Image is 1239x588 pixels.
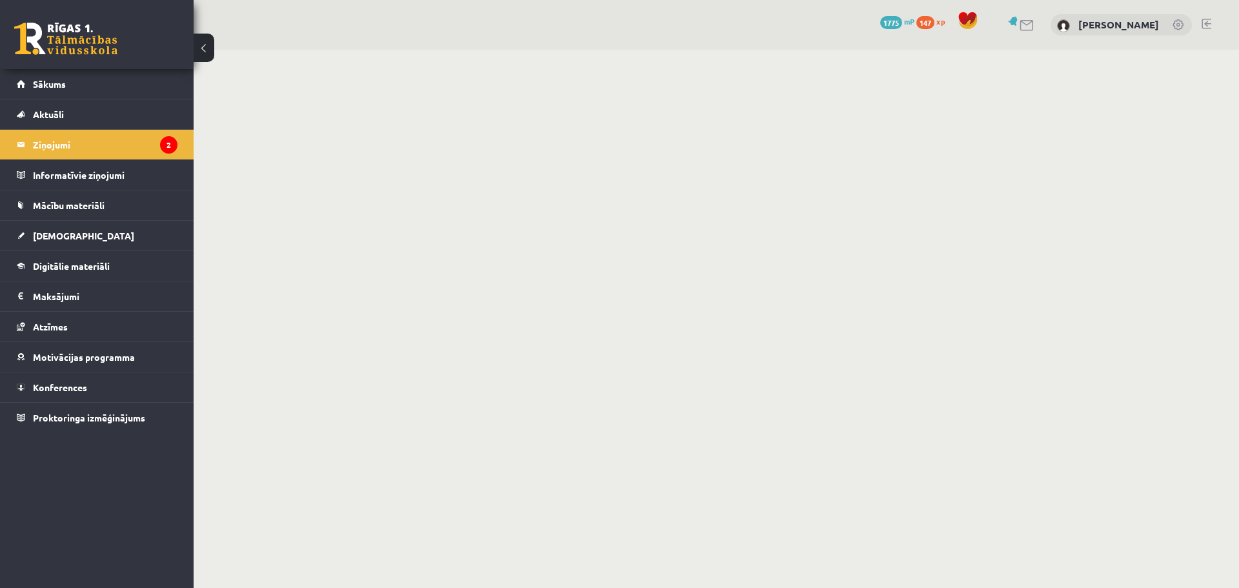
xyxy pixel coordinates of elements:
span: Konferences [33,381,87,393]
a: 1775 mP [880,16,914,26]
span: 147 [916,16,934,29]
img: Ieva Marija Krepa [1057,19,1070,32]
a: Mācību materiāli [17,190,177,220]
legend: Informatīvie ziņojumi [33,160,177,190]
a: Informatīvie ziņojumi [17,160,177,190]
a: Proktoringa izmēģinājums [17,403,177,432]
legend: Ziņojumi [33,130,177,159]
span: Atzīmes [33,321,68,332]
span: 1775 [880,16,902,29]
a: Digitālie materiāli [17,251,177,281]
a: Ziņojumi2 [17,130,177,159]
a: Motivācijas programma [17,342,177,372]
a: Atzīmes [17,312,177,341]
span: Aktuāli [33,108,64,120]
a: Sākums [17,69,177,99]
span: xp [936,16,945,26]
a: Maksājumi [17,281,177,311]
i: 2 [160,136,177,154]
a: [PERSON_NAME] [1078,18,1159,31]
span: Digitālie materiāli [33,260,110,272]
span: Mācību materiāli [33,199,105,211]
span: Motivācijas programma [33,351,135,363]
span: mP [904,16,914,26]
a: Rīgas 1. Tālmācības vidusskola [14,23,117,55]
span: Proktoringa izmēģinājums [33,412,145,423]
a: [DEMOGRAPHIC_DATA] [17,221,177,250]
a: 147 xp [916,16,951,26]
span: [DEMOGRAPHIC_DATA] [33,230,134,241]
span: Sākums [33,78,66,90]
a: Aktuāli [17,99,177,129]
a: Konferences [17,372,177,402]
legend: Maksājumi [33,281,177,311]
